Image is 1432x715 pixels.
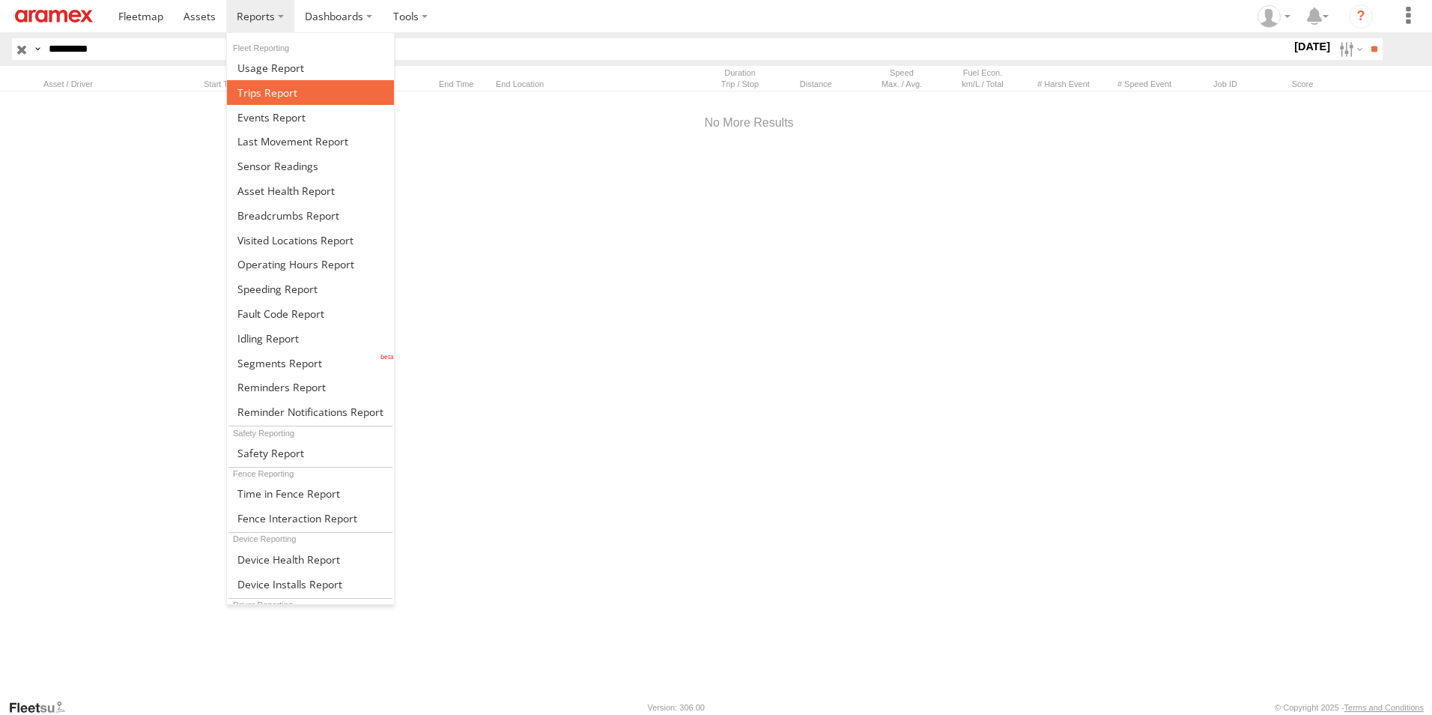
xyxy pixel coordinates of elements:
a: Asset Health Report [227,178,394,203]
a: Last Movement Report [227,129,394,154]
label: [DATE] [1291,38,1333,55]
a: Reminders Report [227,375,394,400]
img: aramex-logo.svg [15,10,93,22]
div: Score [1269,79,1336,89]
a: Fault Code Report [227,301,394,326]
div: Click to Sort [783,79,858,89]
div: Click to Sort [433,79,490,89]
a: Idling Report [227,326,394,351]
i: ? [1349,4,1373,28]
div: Version: 306.00 [648,703,705,712]
label: Search Query [31,38,43,60]
a: Visited Locations Report [227,228,394,253]
a: Trips Report [227,80,394,105]
a: Segments Report [227,351,394,375]
a: Fleet Speed Report [227,277,394,301]
a: Full Events Report [227,105,394,130]
div: Job ID [1188,79,1263,89]
a: Sensor Readings [227,154,394,178]
a: Breadcrumbs Report [227,203,394,228]
div: © Copyright 2025 - [1275,703,1424,712]
a: Asset Operating Hours Report [227,252,394,277]
div: Click to Sort [43,79,193,89]
a: Usage Report [227,55,394,80]
a: Terms and Conditions [1344,703,1424,712]
label: Search Filter Options [1333,38,1365,60]
div: Click to Sort [199,79,256,89]
a: Time in Fences Report [227,481,394,506]
a: Safety Report [227,441,394,465]
a: Visit our Website [8,700,77,715]
a: Service Reminder Notifications Report [227,399,394,424]
a: Fence Interaction Report [227,506,394,531]
div: Emad Mabrouk [1252,5,1296,28]
a: Device Health Report [227,547,394,572]
a: Device Installs Report [227,572,394,597]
